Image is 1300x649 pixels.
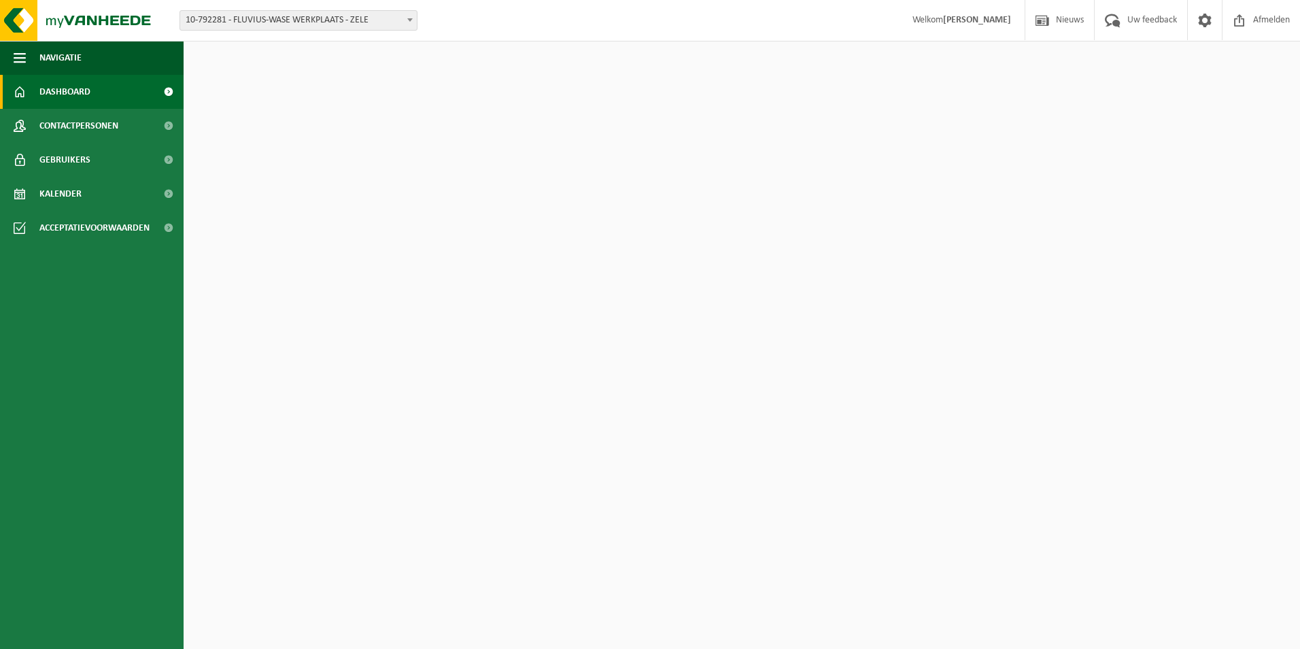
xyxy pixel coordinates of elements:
span: Navigatie [39,41,82,75]
strong: [PERSON_NAME] [943,15,1011,25]
span: Kalender [39,177,82,211]
span: Gebruikers [39,143,90,177]
span: 10-792281 - FLUVIUS-WASE WERKPLAATS - ZELE [179,10,417,31]
span: Dashboard [39,75,90,109]
span: Acceptatievoorwaarden [39,211,150,245]
span: Contactpersonen [39,109,118,143]
span: 10-792281 - FLUVIUS-WASE WERKPLAATS - ZELE [180,11,417,30]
